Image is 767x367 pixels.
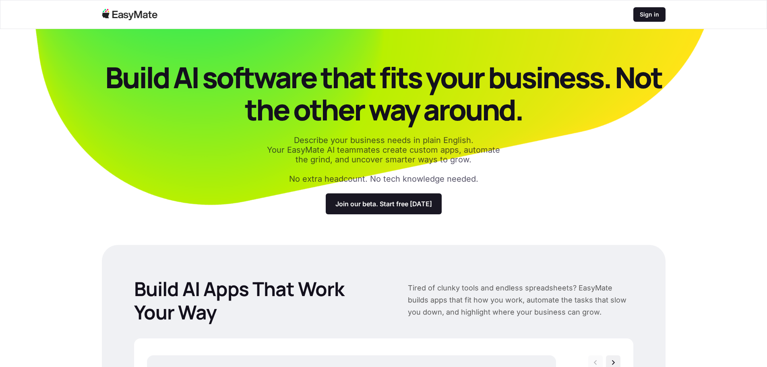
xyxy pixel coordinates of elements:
a: Join our beta. Start free [DATE] [326,193,442,214]
a: Sign in [633,7,666,22]
p: Join our beta. Start free [DATE] [335,200,432,208]
p: Tired of clunky tools and endless spreadsheets? EasyMate builds apps that fit how you work, autom... [408,282,633,318]
p: Sign in [640,10,659,19]
p: No extra headcount. No tech knowledge needed. [289,174,478,184]
p: Build AI software that fits your business. Not the other way around. [102,61,666,126]
p: Describe your business needs in plain English. Your EasyMate AI teammates create custom apps, aut... [263,135,504,164]
p: Build AI Apps That Work Your Way [134,277,382,324]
